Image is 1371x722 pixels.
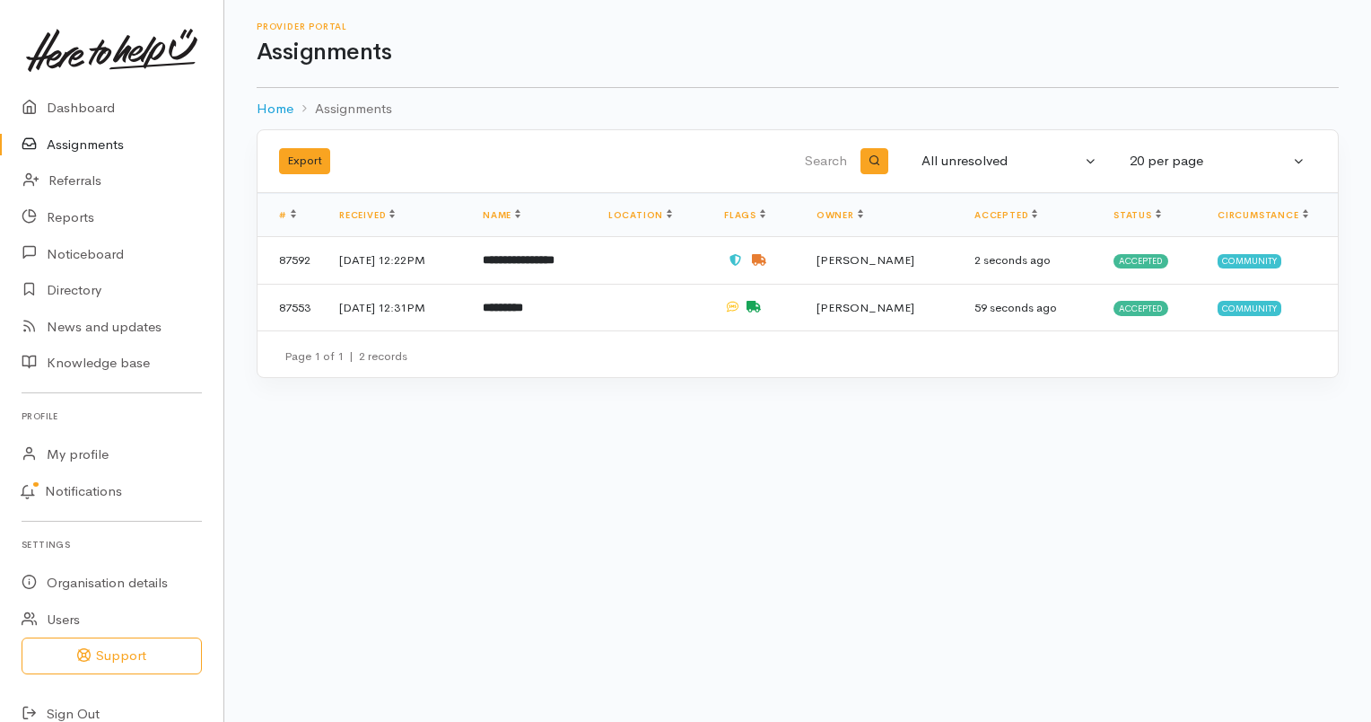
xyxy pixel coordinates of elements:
[325,237,468,285] td: [DATE] 12:22PM
[1113,209,1161,221] a: Status
[974,300,1057,315] time: 59 seconds ago
[921,151,1081,172] div: All unresolved
[22,533,202,557] h6: Settings
[257,99,293,119] a: Home
[1218,301,1281,315] span: Community
[339,209,395,221] a: Received
[816,252,914,268] span: [PERSON_NAME]
[816,209,863,221] a: Owner
[22,404,202,428] h6: Profile
[608,209,672,221] a: Location
[284,348,407,364] small: Page 1 of 1 2 records
[1119,144,1316,179] button: 20 per page
[911,144,1108,179] button: All unresolved
[257,88,1339,130] nav: breadcrumb
[293,99,392,119] li: Assignments
[279,148,330,174] button: Export
[279,209,296,221] a: #
[258,284,325,330] td: 87553
[257,22,1339,31] h6: Provider Portal
[595,140,851,183] input: Search
[816,300,914,315] span: [PERSON_NAME]
[974,209,1037,221] a: Accepted
[349,348,354,364] span: |
[1130,151,1289,172] div: 20 per page
[1113,254,1168,269] span: Accepted
[258,237,325,285] td: 87592
[257,40,1339,66] h1: Assignments
[483,209,520,221] a: Name
[724,209,765,221] a: Flags
[974,252,1051,268] time: 2 seconds ago
[22,638,202,674] button: Support
[1218,254,1281,269] span: Community
[1218,209,1308,221] a: Circumstance
[325,284,468,330] td: [DATE] 12:31PM
[1113,301,1168,315] span: Accepted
